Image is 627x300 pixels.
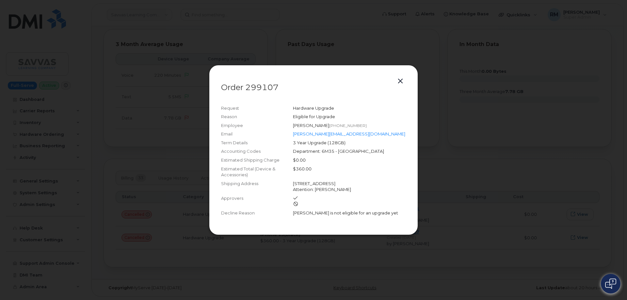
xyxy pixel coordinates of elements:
[293,157,406,163] div: $0.00
[221,157,293,163] div: Estimated Shipping Charge
[293,210,406,216] div: [PERSON_NAME] is not eligible for an upgrade yet
[293,166,406,178] div: $360.00
[293,105,406,111] div: Hardware Upgrade
[221,131,293,137] div: Email
[221,195,293,207] div: Approvers
[221,105,293,111] div: Request
[293,181,406,187] div: [STREET_ADDRESS]
[293,186,406,193] div: Attention: [PERSON_NAME]
[293,114,406,120] div: Eligible for Upgrade
[293,131,405,136] a: [PERSON_NAME][EMAIL_ADDRESS][DOMAIN_NAME]
[221,148,293,154] div: Accounting Codes
[221,181,293,193] div: Shipping Address
[221,122,293,129] div: Employee
[293,148,406,154] div: Department: 6M35 - [GEOGRAPHIC_DATA]
[221,84,406,91] p: Order 299107
[329,123,367,128] span: [PHONE_NUMBER]
[221,140,293,146] div: Term Details
[293,122,406,129] div: [PERSON_NAME]
[605,278,616,289] img: Open chat
[221,210,293,216] div: Decline Reason
[221,114,293,120] div: Reason
[221,166,293,178] div: Estimated Total (Device & Accessories)
[293,140,406,146] div: 3 Year Upgrade (128GB)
